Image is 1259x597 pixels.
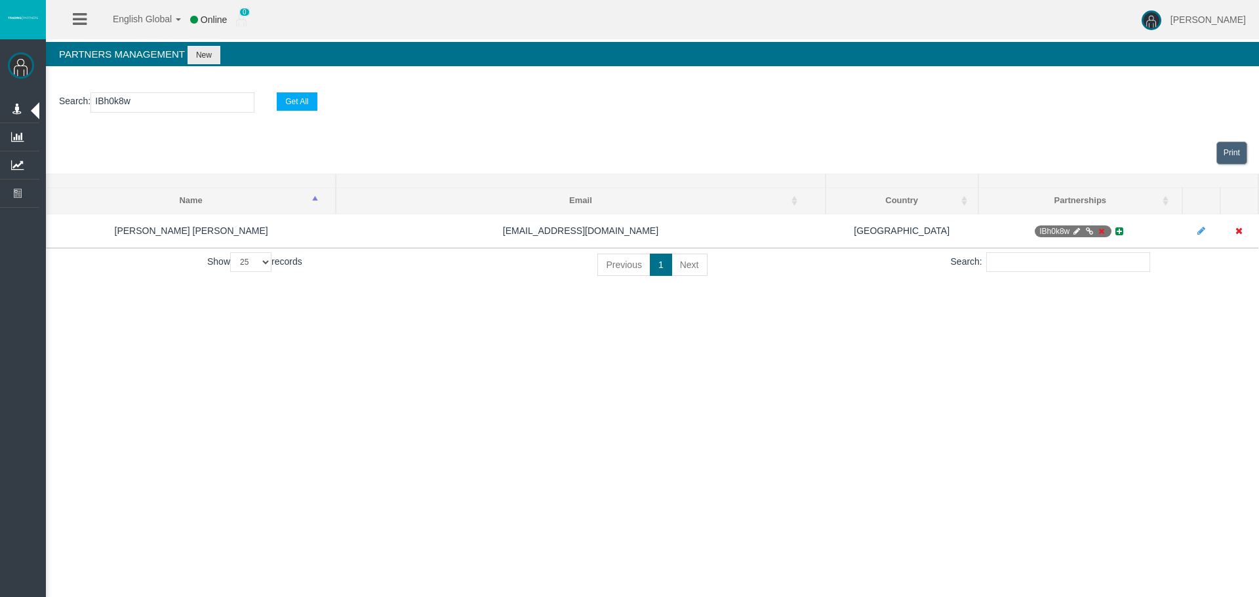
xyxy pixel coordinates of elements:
td: [EMAIL_ADDRESS][DOMAIN_NAME] [336,214,825,248]
label: Search: [951,252,1150,272]
img: user-image [1142,10,1161,30]
span: Print [1224,148,1240,157]
span: Online [201,14,227,25]
img: logo.svg [7,15,39,20]
a: Next [671,254,708,276]
th: Name: activate to sort column descending [47,188,336,214]
span: Partners Management [59,48,185,60]
span: English Global [96,14,172,24]
td: [PERSON_NAME] [PERSON_NAME] [47,214,336,248]
th: Country: activate to sort column ascending [826,188,978,214]
a: Previous [597,254,650,276]
td: [GEOGRAPHIC_DATA] [826,214,978,248]
p: : [59,92,1246,113]
i: Manage Partnership [1072,227,1082,235]
a: 1 [650,254,672,276]
th: Email: activate to sort column ascending [336,188,825,214]
select: Showrecords [230,252,271,272]
input: Search: [986,252,1150,272]
i: Generate Direct Link [1084,227,1094,235]
a: View print view [1216,142,1247,164]
i: Add new Partnership [1113,227,1125,236]
label: Show records [207,252,302,272]
span: [PERSON_NAME] [1170,14,1246,25]
span: IB [1035,225,1111,237]
button: Get All [277,92,317,111]
span: 0 [239,8,250,16]
th: Partnerships: activate to sort column ascending [978,188,1182,214]
img: user_small.png [236,14,247,27]
label: Search [59,94,88,109]
i: Deactivate Partnership [1096,227,1106,235]
button: New [188,46,220,64]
